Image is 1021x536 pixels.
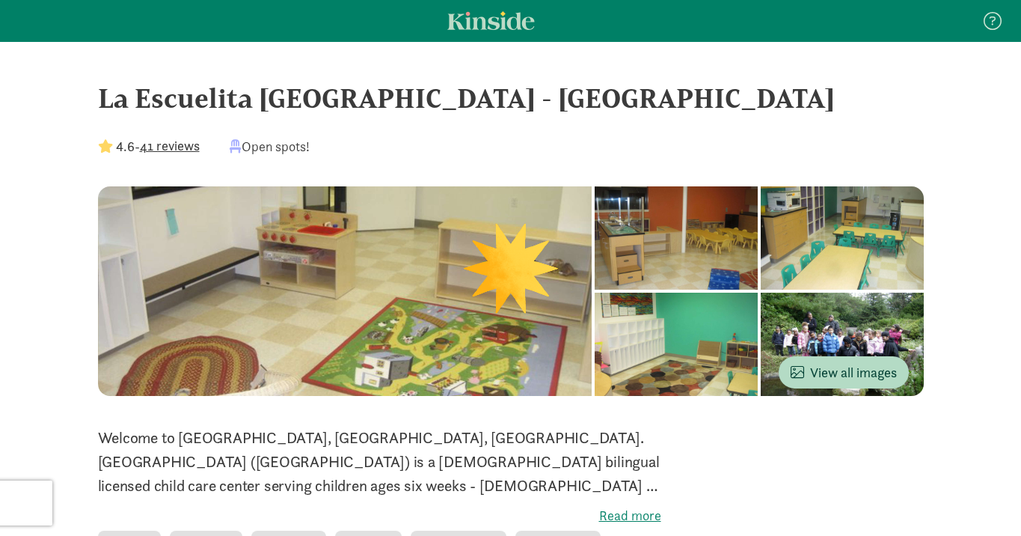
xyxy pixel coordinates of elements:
strong: 4.6 [116,138,135,155]
p: Welcome to [GEOGRAPHIC_DATA], [GEOGRAPHIC_DATA], [GEOGRAPHIC_DATA]. [GEOGRAPHIC_DATA] ([GEOGRAPHI... [98,426,661,498]
a: Kinside [447,11,535,30]
div: La Escuelita [GEOGRAPHIC_DATA] - [GEOGRAPHIC_DATA] [98,78,924,118]
div: Open spots! [230,136,310,156]
button: 41 reviews [140,135,200,156]
div: - [98,136,200,156]
label: Read more [98,507,661,525]
button: View all images [779,356,909,389]
span: View all images [791,362,897,383]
